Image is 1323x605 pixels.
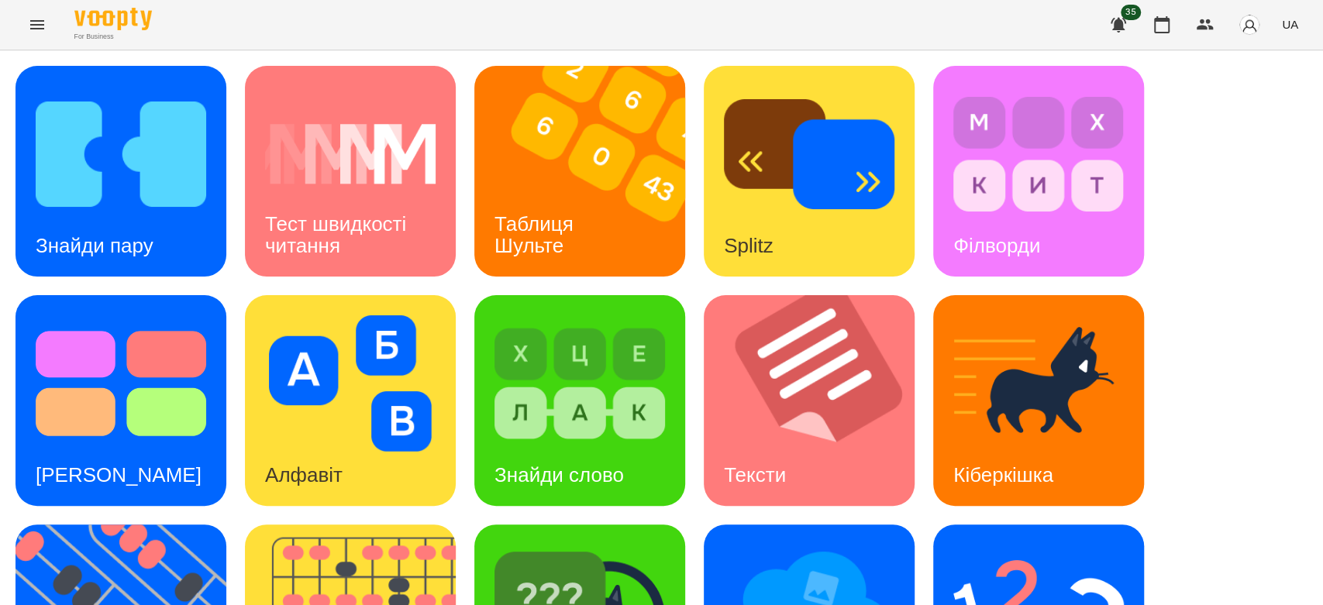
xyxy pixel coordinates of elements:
a: Знайди паруЗнайди пару [16,66,226,277]
a: Таблиця ШультеТаблиця Шульте [474,66,685,277]
h3: Кіберкішка [953,463,1053,486]
h3: [PERSON_NAME] [36,463,202,486]
img: Тест Струпа [36,315,206,452]
span: 35 [1121,5,1141,20]
a: ТекстиТексти [704,295,915,506]
img: avatar_s.png [1239,14,1260,36]
h3: Тексти [724,463,786,486]
a: Знайди словоЗнайди слово [474,295,685,506]
span: For Business [74,32,152,42]
h3: Тест швидкості читання [265,212,412,256]
img: Тексти [704,295,934,506]
img: Splitz [724,86,894,222]
button: Menu [19,6,56,43]
a: КіберкішкаКіберкішка [933,295,1144,506]
img: Тест швидкості читання [265,86,436,222]
img: Знайди пару [36,86,206,222]
h3: Таблиця Шульте [494,212,579,256]
img: Voopty Logo [74,8,152,30]
a: ФілвордиФілворди [933,66,1144,277]
img: Кіберкішка [953,315,1124,452]
a: Тест швидкості читанняТест швидкості читання [245,66,456,277]
button: UA [1276,10,1304,39]
a: Тест Струпа[PERSON_NAME] [16,295,226,506]
img: Алфавіт [265,315,436,452]
h3: Алфавіт [265,463,343,486]
h3: Знайди пару [36,234,153,257]
h3: Знайди слово [494,463,624,486]
h3: Філворди [953,234,1040,257]
img: Таблиця Шульте [474,66,705,277]
a: АлфавітАлфавіт [245,295,456,506]
a: SplitzSplitz [704,66,915,277]
img: Знайди слово [494,315,665,452]
img: Філворди [953,86,1124,222]
h3: Splitz [724,234,773,257]
span: UA [1282,16,1298,33]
